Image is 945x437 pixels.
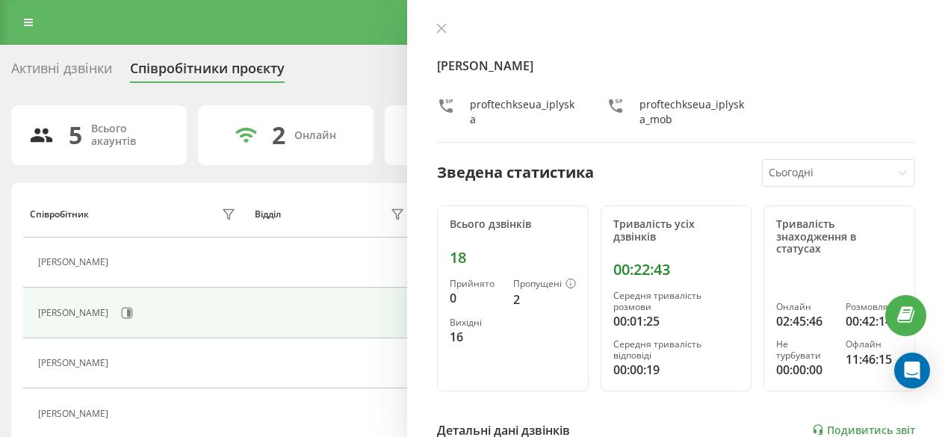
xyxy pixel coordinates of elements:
[294,129,336,142] div: Онлайн
[450,317,501,328] div: Вихідні
[812,424,915,436] a: Подивитись звіт
[437,161,594,184] div: Зведена статистика
[776,302,833,312] div: Онлайн
[437,57,915,75] h4: [PERSON_NAME]
[30,209,89,220] div: Співробітник
[255,209,281,220] div: Відділ
[450,328,501,346] div: 16
[513,291,576,309] div: 2
[894,353,930,388] div: Open Intercom Messenger
[639,97,746,127] div: proftechkseua_iplyska_mob
[450,289,501,307] div: 0
[613,339,740,361] div: Середня тривалість відповіді
[38,308,112,318] div: [PERSON_NAME]
[846,302,902,312] div: Розмовляє
[776,312,833,330] div: 02:45:46
[450,249,576,267] div: 18
[846,350,902,368] div: 11:46:15
[38,358,112,368] div: [PERSON_NAME]
[470,97,577,127] div: proftechkseua_iplyska
[91,123,169,148] div: Всього акаунтів
[613,218,740,244] div: Тривалість усіх дзвінків
[776,361,833,379] div: 00:00:00
[846,339,902,350] div: Офлайн
[69,121,82,149] div: 5
[613,361,740,379] div: 00:00:19
[776,218,902,255] div: Тривалість знаходження в статусах
[776,339,833,361] div: Не турбувати
[613,261,740,279] div: 00:22:43
[846,312,902,330] div: 00:42:14
[613,291,740,312] div: Середня тривалість розмови
[272,121,285,149] div: 2
[38,257,112,267] div: [PERSON_NAME]
[513,279,576,291] div: Пропущені
[450,279,501,289] div: Прийнято
[11,61,112,84] div: Активні дзвінки
[613,312,740,330] div: 00:01:25
[38,409,112,419] div: [PERSON_NAME]
[130,61,285,84] div: Співробітники проєкту
[450,218,576,231] div: Всього дзвінків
